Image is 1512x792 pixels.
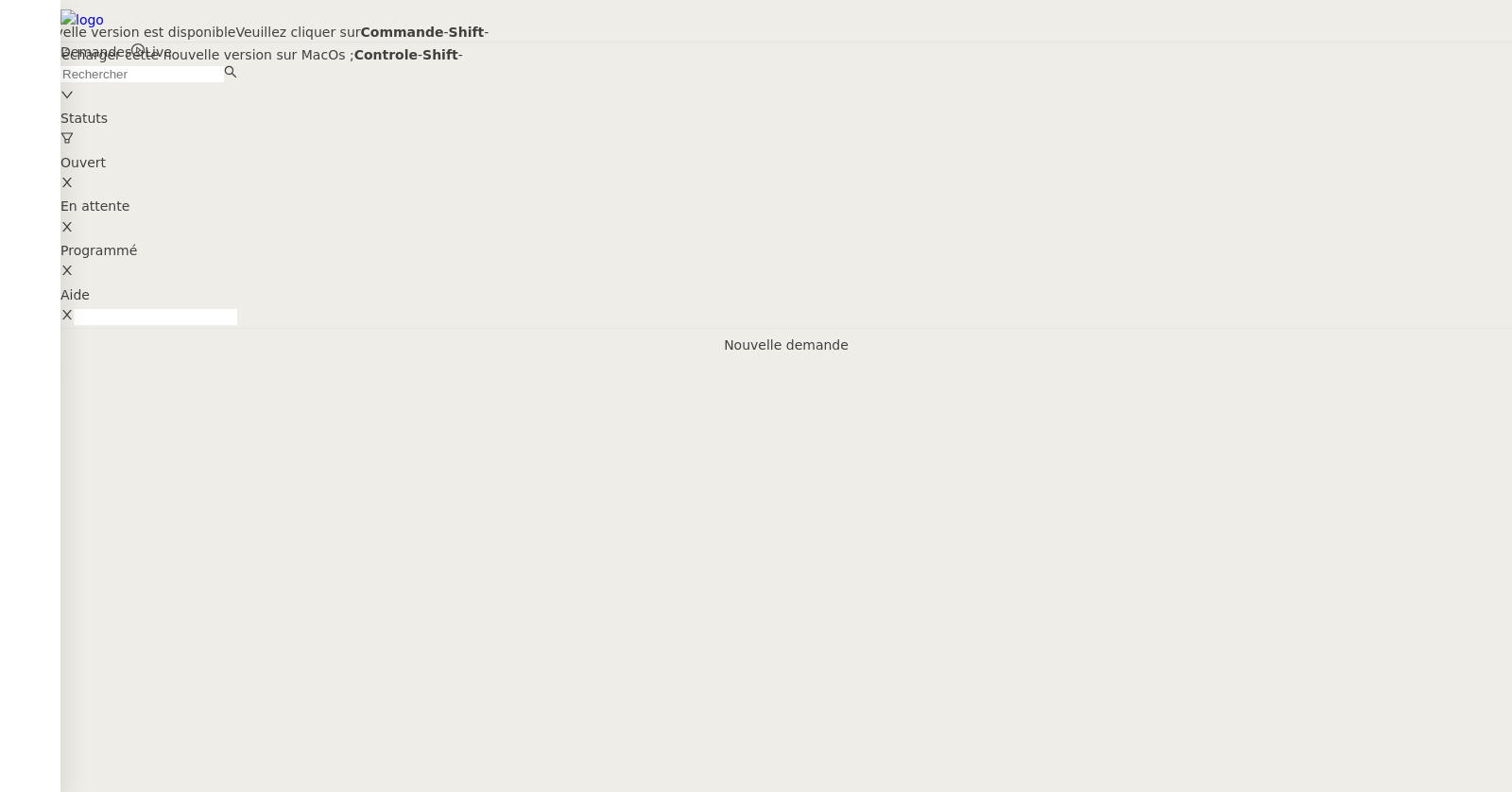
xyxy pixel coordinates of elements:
[724,335,849,356] a: Nouvelle demande
[60,240,1512,280] nz-select-item: Programmé
[145,44,172,60] span: Live
[60,240,1512,262] div: Programmé
[60,152,1512,174] div: Ouvert
[60,284,1512,324] nz-select-item: Aide
[60,66,224,82] input: Rechercher
[60,284,1512,306] div: Aide
[60,196,1512,217] div: En attente
[60,44,131,60] nz-page-header-title: Demandes
[60,86,1512,152] div: Statuts
[60,152,1512,192] nz-select-item: Ouvert
[60,196,1512,235] nz-select-item: En attente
